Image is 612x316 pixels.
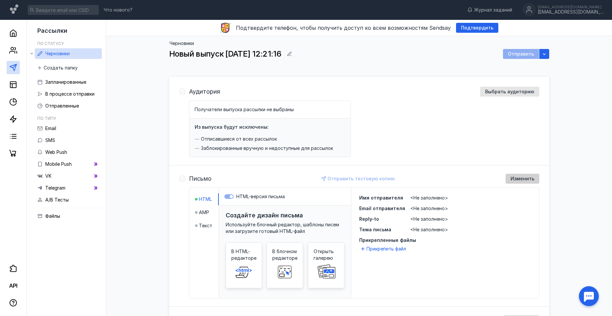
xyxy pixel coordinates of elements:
div: [EMAIL_ADDRESS][DOMAIN_NAME] [538,5,604,9]
span: Запланированные [45,79,86,85]
span: <Не заполнено> [410,195,448,201]
span: Журнал заданий [474,7,512,13]
span: Telegram [45,185,65,191]
a: Отправленные [35,101,102,111]
span: <Не заполнено> [410,205,448,211]
span: Новый выпуск [DATE] 12:21:16 [169,49,281,59]
a: A/B Тесты [35,195,102,205]
span: <Не заполнено> [410,216,448,222]
span: Email [45,125,56,131]
span: Выбрать аудиторию [485,89,534,95]
span: Тема письма [359,227,391,232]
div: [EMAIL_ADDRESS][DOMAIN_NAME] [538,9,604,15]
a: Web Push [35,147,102,158]
a: Mobile Push [35,159,102,169]
a: Email [35,123,102,134]
h3: Создайте дизайн письма [226,212,303,219]
a: VK [35,171,102,181]
span: HTML [199,196,212,203]
span: Изменить [511,176,534,182]
span: A/B Тесты [45,197,69,203]
span: Подтвердите телефон, чтобы получить доступ ко всем возможностям Sendsay [236,24,451,31]
input: Введите email или CSID [28,5,99,15]
span: Черновики [45,51,70,56]
a: SMS [35,135,102,146]
button: Изменить [506,174,539,184]
a: Что нового? [100,8,136,12]
span: Прикрепленные файлы [359,237,531,244]
a: Запланированные [35,77,102,87]
button: Создать папку [35,63,81,73]
a: Черновики [35,48,102,59]
a: Файлы [35,211,102,221]
span: HTML-версия письма [236,194,285,199]
span: В HTML-редакторе [231,248,256,261]
span: Mobile Push [45,161,72,167]
span: Рассылки [37,27,67,34]
span: Имя отправителя [359,195,403,201]
a: Журнал заданий [464,7,516,13]
span: Email отправителя [359,205,405,211]
h4: Письмо [189,175,211,182]
span: <Не заполнено> [410,227,448,232]
span: Отправленные [45,103,79,109]
span: Заблокированные вручную и недоступные для рассылок [201,145,333,152]
h5: По статусу [37,41,64,46]
span: Прикрепить файл [366,246,406,252]
button: Выбрать аудиторию [480,87,539,97]
span: В блочном редакторе [272,248,297,261]
span: Открыть галерею [314,248,339,261]
span: Файлы [45,213,60,219]
h4: Аудитория [189,88,220,95]
span: Получатели выпуска рассылки не выбраны [195,107,294,112]
a: Telegram [35,183,102,193]
h4: Из выпуска будут исключены: [195,124,269,130]
span: В процессе отправки [45,91,95,97]
span: Reply-to [359,216,379,222]
button: Подтвердить [456,23,498,33]
span: VK [45,173,52,179]
a: Черновики [170,40,194,46]
span: SMS [45,137,55,143]
span: Создать папку [44,65,78,71]
span: AMP [199,209,209,216]
a: В процессе отправки [35,89,102,99]
span: Что нового? [104,8,133,12]
span: Подтвердить [461,25,493,31]
span: Web Push [45,149,67,155]
span: Отписавшиеся от всех рассылок [201,136,277,142]
span: Текст [199,222,212,229]
button: Прикрепить файл [359,245,409,253]
span: Используйте блочный редактор, шаблоны писем или загрузите готовый HTML-файл [226,222,339,234]
h5: По типу [37,116,56,121]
